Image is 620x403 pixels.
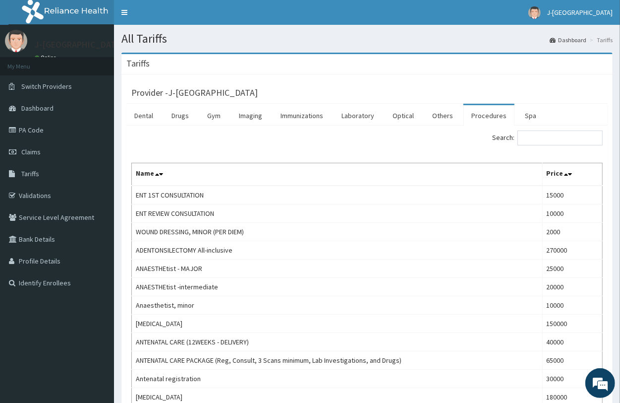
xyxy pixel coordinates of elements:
[131,88,258,97] h3: Provider - J-[GEOGRAPHIC_DATA]
[164,105,197,126] a: Drugs
[587,36,613,44] li: Tariffs
[334,105,382,126] a: Laboratory
[21,104,54,113] span: Dashboard
[492,131,603,145] label: Search:
[542,333,602,351] td: 40000
[424,105,461,126] a: Others
[273,105,331,126] a: Immunizations
[132,204,543,223] td: ENT REVIEW CONSULTATION
[121,32,613,45] h1: All Tariffs
[542,260,602,278] td: 25000
[57,125,137,225] span: We're online!
[132,223,543,241] td: WOUND DRESSING, MINOR (PER DIEM)
[5,30,27,52] img: User Image
[18,50,40,74] img: d_794563401_company_1708531726252_794563401
[542,370,602,388] td: 30000
[542,241,602,260] td: 270000
[163,5,186,29] div: Minimize live chat window
[517,105,544,126] a: Spa
[132,333,543,351] td: ANTENATAL CARE (12WEEKS - DELIVERY)
[21,82,72,91] span: Switch Providers
[132,296,543,315] td: Anaesthetist, minor
[528,6,541,19] img: User Image
[542,186,602,204] td: 15000
[542,296,602,315] td: 10000
[463,105,514,126] a: Procedures
[132,241,543,260] td: ADENTONSILECTOMY All-inclusive
[5,271,189,306] textarea: Type your message and hit 'Enter'
[132,315,543,333] td: [MEDICAL_DATA]
[132,278,543,296] td: ANAESTHEtist -intermediate
[542,315,602,333] td: 150000
[132,370,543,388] td: Antenatal registration
[132,163,543,186] th: Name
[550,36,586,44] a: Dashboard
[547,8,613,17] span: J-[GEOGRAPHIC_DATA]
[199,105,228,126] a: Gym
[542,223,602,241] td: 2000
[35,54,58,61] a: Online
[517,131,603,145] input: Search:
[126,105,161,126] a: Dental
[542,351,602,370] td: 65000
[542,204,602,223] td: 10000
[52,56,167,68] div: Chat with us now
[132,260,543,278] td: ANAESTHEtist - MAJOR
[132,186,543,204] td: ENT 1ST CONSULTATION
[385,105,422,126] a: Optical
[21,169,39,178] span: Tariffs
[21,147,41,156] span: Claims
[35,40,124,49] p: J-[GEOGRAPHIC_DATA]
[132,351,543,370] td: ANTENATAL CARE PACKAGE (Reg, Consult, 3 Scans minimum, Lab Investigations, and Drugs)
[542,278,602,296] td: 20000
[231,105,270,126] a: Imaging
[542,163,602,186] th: Price
[126,59,150,68] h3: Tariffs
